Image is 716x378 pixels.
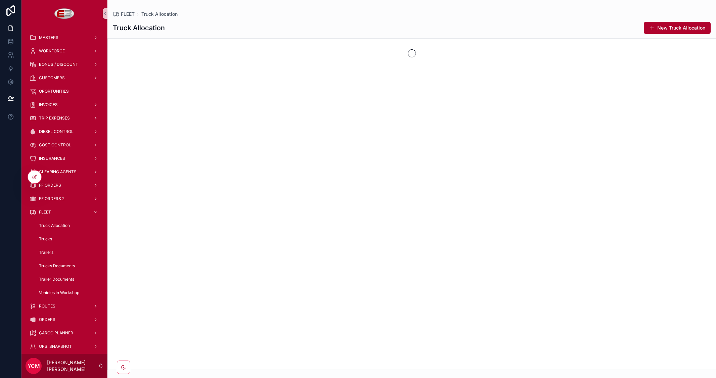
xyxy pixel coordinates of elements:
span: COST CONTROL [39,142,71,148]
a: Trailers [34,246,103,258]
a: FLEET [26,206,103,218]
span: CUSTOMERS [39,75,65,81]
a: BONUS / DISCOUNT [26,58,103,70]
a: COST CONTROL [26,139,103,151]
span: FF ORDERS 2 [39,196,64,201]
div: scrollable content [21,27,107,354]
span: INVOICES [39,102,58,107]
button: New Truck Allocation [644,22,711,34]
p: [PERSON_NAME] [PERSON_NAME] [47,359,98,373]
a: Trucks Documents [34,260,103,272]
a: OPS. SNAPSHOT [26,340,103,352]
a: CUSTOMERS [26,72,103,84]
a: ROUTES [26,300,103,312]
a: FF ORDERS 2 [26,193,103,205]
a: ORDERS [26,314,103,326]
span: FF ORDERS [39,183,61,188]
h1: Truck Allocation [113,23,165,33]
a: Truck Allocation [34,220,103,232]
a: Trailer Documents [34,273,103,285]
a: FLEET [113,11,135,17]
span: FLEET [121,11,135,17]
span: Trailers [39,250,53,255]
span: CLEARING AGENTS [39,169,77,175]
img: App logo [54,8,75,19]
a: WORKFORCE [26,45,103,57]
a: TRIP EXPENSES [26,112,103,124]
span: OPS. SNAPSHOT [39,344,72,349]
span: Vehicles in Workshop [39,290,79,295]
a: Truck Allocation [141,11,178,17]
span: MASTERS [39,35,58,40]
span: BONUS / DISCOUNT [39,62,78,67]
span: CARGO PLANNER [39,330,73,336]
a: Trucks [34,233,103,245]
a: CLEARING AGENTS [26,166,103,178]
span: Truck Allocation [39,223,70,228]
a: INSURANCES [26,152,103,164]
span: WORKFORCE [39,48,65,54]
a: OPORTUNITIES [26,85,103,97]
span: Trucks [39,236,52,242]
span: YCM [28,362,40,370]
a: FF ORDERS [26,179,103,191]
a: INVOICES [26,99,103,111]
a: DIESEL CONTROL [26,126,103,138]
span: INSURANCES [39,156,65,161]
a: Vehicles in Workshop [34,287,103,299]
span: Trailer Documents [39,277,74,282]
span: ROUTES [39,303,55,309]
span: DIESEL CONTROL [39,129,74,134]
span: ORDERS [39,317,55,322]
a: CARGO PLANNER [26,327,103,339]
span: FLEET [39,209,51,215]
span: Trucks Documents [39,263,75,269]
span: TRIP EXPENSES [39,115,70,121]
span: OPORTUNITIES [39,89,69,94]
a: MASTERS [26,32,103,44]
